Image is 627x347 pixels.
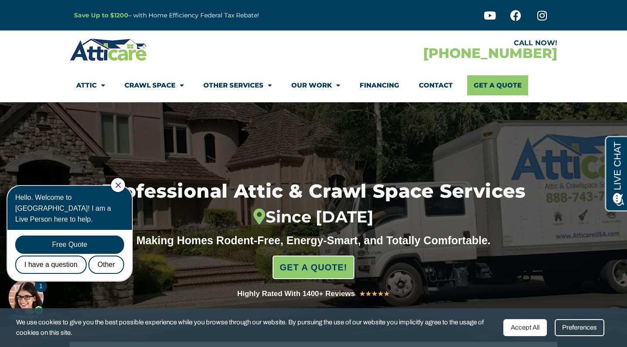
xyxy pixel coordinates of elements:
a: Financing [360,75,399,95]
a: Our Work [291,75,340,95]
span: GET A QUOTE! [280,259,347,276]
a: Crawl Space [125,75,184,95]
span: Opens a chat window [21,7,70,18]
i: ★ [371,288,378,300]
nav: Menu [76,75,551,95]
a: Get A Quote [467,75,528,95]
span: We use cookies to give you the best possible experience while you browse through our website. By ... [16,317,497,338]
i: ★ [359,288,365,300]
iframe: Chat Invitation [4,177,144,321]
i: ★ [384,288,390,300]
div: 5/5 [359,288,390,300]
h1: Professional Attic & Crawl Space Services [58,182,570,226]
a: Contact [419,75,453,95]
a: Attic [76,75,105,95]
i: ★ [365,288,371,300]
p: – with Home Efficiency Federal Tax Rebate! [74,10,356,20]
div: Accept All [503,319,547,336]
div: CALL NOW! [313,40,557,47]
div: Preferences [555,319,604,336]
div: Since [DATE] [58,208,570,227]
i: ★ [378,288,384,300]
div: Highly Rated With 1400+ Reviews [237,288,355,300]
a: GET A QUOTE! [273,256,355,279]
a: Save Up to $1200 [74,11,128,19]
div: Making Homes Rodent-Free, Energy-Smart, and Totally Comfortable. [120,234,507,247]
a: Other Services [203,75,272,95]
